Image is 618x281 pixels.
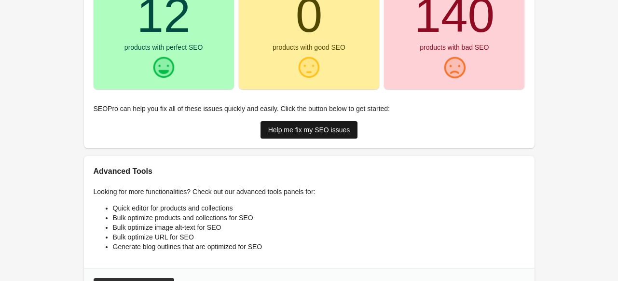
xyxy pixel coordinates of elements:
div: products with bad SEO [420,44,489,51]
li: Quick editor for products and collections [113,203,525,213]
a: Help me fix my SEO issues [261,121,358,139]
div: Looking for more functionalities? Check out our advanced tools panels for: [84,177,535,268]
div: products with perfect SEO [124,44,203,51]
p: SEOPro can help you fix all of these issues quickly and easily. Click the button below to get sta... [94,104,525,113]
h2: Advanced Tools [94,166,525,177]
li: Bulk optimize image alt-text for SEO [113,223,525,232]
li: Bulk optimize URL for SEO [113,232,525,242]
div: products with good SEO [273,44,345,51]
div: Help me fix my SEO issues [268,126,350,134]
li: Bulk optimize products and collections for SEO [113,213,525,223]
li: Generate blog outlines that are optimized for SEO [113,242,525,252]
